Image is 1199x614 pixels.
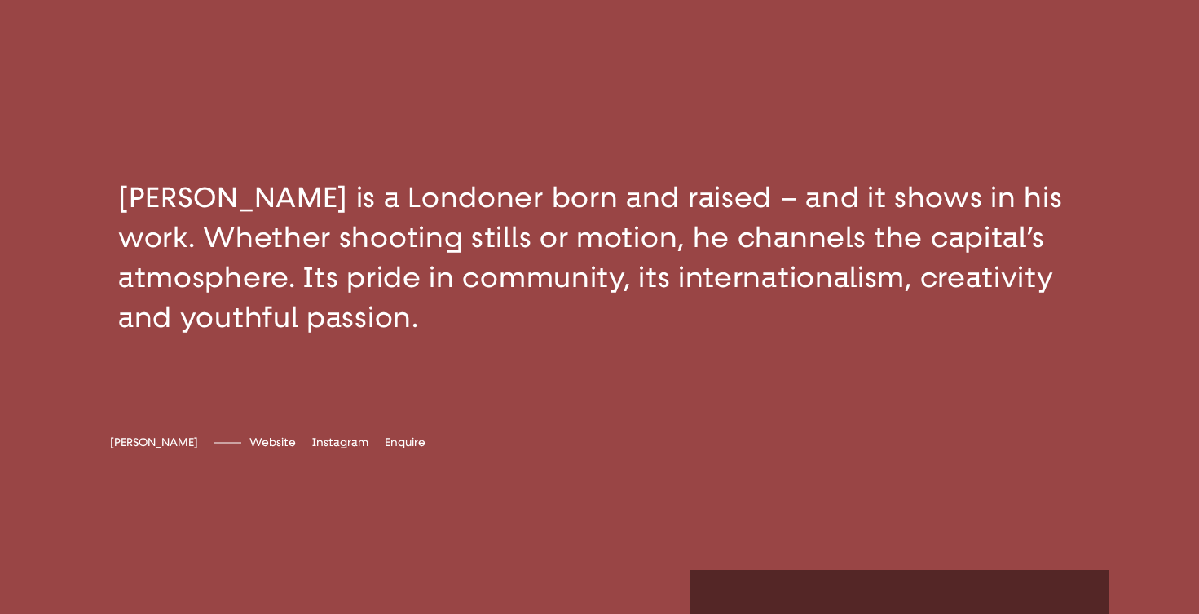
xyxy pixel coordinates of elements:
[249,435,296,449] span: Website
[249,435,296,449] a: Website[DOMAIN_NAME]
[385,435,425,449] span: Enquire
[110,435,198,449] span: [PERSON_NAME]
[312,435,368,449] a: Instagram[PERSON_NAME].khan
[385,435,425,449] a: Enquire[EMAIL_ADDRESS][DOMAIN_NAME]
[312,435,368,449] span: Instagram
